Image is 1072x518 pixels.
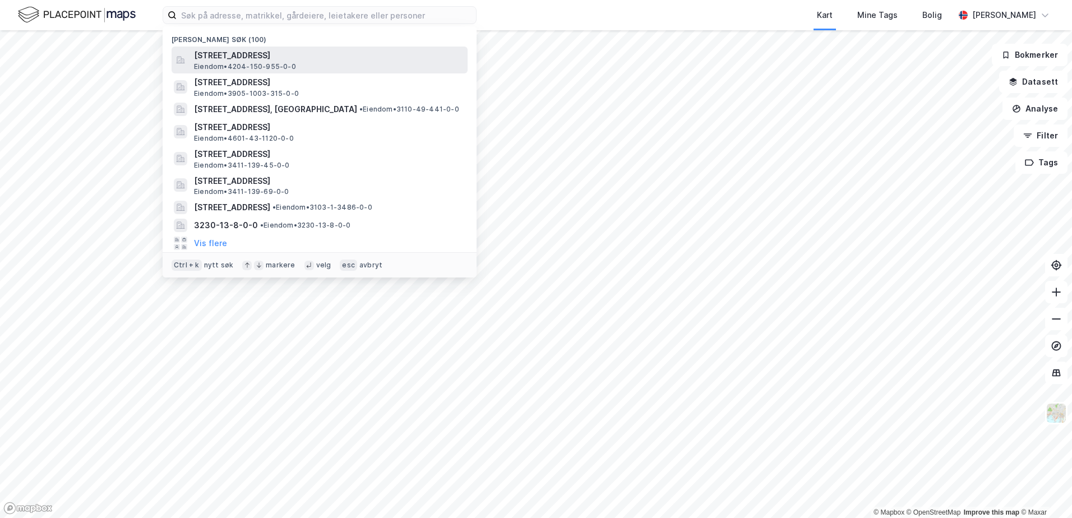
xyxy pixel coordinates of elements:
[972,8,1036,22] div: [PERSON_NAME]
[359,261,382,270] div: avbryt
[266,261,295,270] div: markere
[359,105,363,113] span: •
[194,49,463,62] span: [STREET_ADDRESS]
[194,219,258,232] span: 3230-13-8-0-0
[857,8,898,22] div: Mine Tags
[3,502,53,515] a: Mapbox homepage
[260,221,350,230] span: Eiendom • 3230-13-8-0-0
[18,5,136,25] img: logo.f888ab2527a4732fd821a326f86c7f29.svg
[194,174,463,188] span: [STREET_ADDRESS]
[1015,151,1068,174] button: Tags
[316,261,331,270] div: velg
[874,508,904,516] a: Mapbox
[194,121,463,134] span: [STREET_ADDRESS]
[177,7,476,24] input: Søk på adresse, matrikkel, gårdeiere, leietakere eller personer
[163,26,477,47] div: [PERSON_NAME] søk (100)
[272,203,372,212] span: Eiendom • 3103-1-3486-0-0
[194,161,290,170] span: Eiendom • 3411-139-45-0-0
[964,508,1019,516] a: Improve this map
[194,147,463,161] span: [STREET_ADDRESS]
[1046,403,1067,424] img: Z
[922,8,942,22] div: Bolig
[194,187,289,196] span: Eiendom • 3411-139-69-0-0
[194,62,296,71] span: Eiendom • 4204-150-955-0-0
[194,103,357,116] span: [STREET_ADDRESS], [GEOGRAPHIC_DATA]
[1002,98,1068,120] button: Analyse
[992,44,1068,66] button: Bokmerker
[194,237,227,250] button: Vis flere
[359,105,459,114] span: Eiendom • 3110-49-441-0-0
[999,71,1068,93] button: Datasett
[194,134,294,143] span: Eiendom • 4601-43-1120-0-0
[272,203,276,211] span: •
[172,260,202,271] div: Ctrl + k
[194,201,270,214] span: [STREET_ADDRESS]
[1014,124,1068,147] button: Filter
[194,89,299,98] span: Eiendom • 3905-1003-315-0-0
[817,8,833,22] div: Kart
[194,76,463,89] span: [STREET_ADDRESS]
[340,260,357,271] div: esc
[204,261,234,270] div: nytt søk
[1016,464,1072,518] iframe: Chat Widget
[260,221,264,229] span: •
[907,508,961,516] a: OpenStreetMap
